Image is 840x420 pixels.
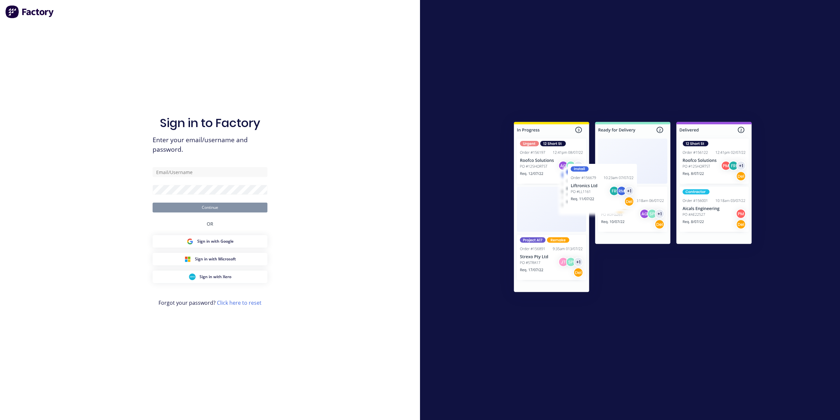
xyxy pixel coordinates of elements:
img: Factory [5,5,54,18]
span: Forgot your password? [158,299,262,307]
button: Xero Sign inSign in with Xero [153,271,267,283]
div: OR [207,212,213,235]
span: Sign in with Xero [199,274,231,280]
button: Microsoft Sign inSign in with Microsoft [153,253,267,265]
img: Microsoft Sign in [184,256,191,262]
img: Google Sign in [187,238,193,245]
a: Click here to reset [217,299,262,306]
img: Sign in [499,109,766,308]
button: Continue [153,203,267,212]
h1: Sign in to Factory [160,116,260,130]
button: Google Sign inSign in with Google [153,235,267,248]
span: Sign in with Google [197,238,234,244]
span: Enter your email/username and password. [153,135,267,154]
img: Xero Sign in [189,274,196,280]
input: Email/Username [153,167,267,177]
span: Sign in with Microsoft [195,256,236,262]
